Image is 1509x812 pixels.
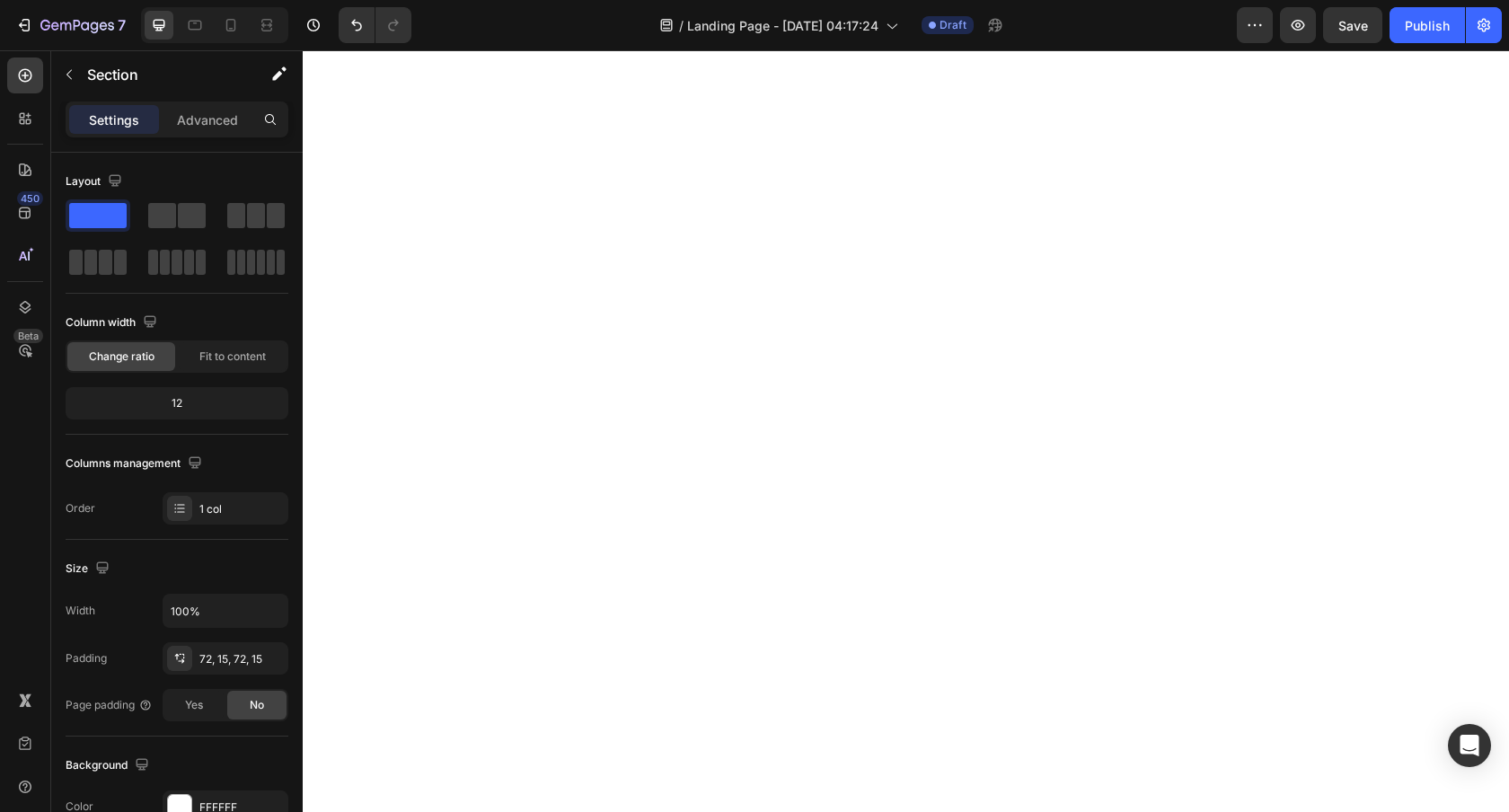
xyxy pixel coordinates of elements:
[66,603,95,619] div: Width
[339,7,411,43] div: Undo/Redo
[199,501,284,517] div: 1 col
[1405,16,1450,35] div: Publish
[679,16,684,35] span: /
[89,110,139,129] p: Settings
[177,110,238,129] p: Advanced
[118,14,126,36] p: 7
[1390,7,1465,43] button: Publish
[1323,7,1382,43] button: Save
[1448,724,1491,767] div: Open Intercom Messenger
[89,349,154,365] span: Change ratio
[66,311,161,335] div: Column width
[1338,18,1368,33] span: Save
[199,651,284,667] div: 72, 15, 72, 15
[66,754,153,778] div: Background
[17,191,43,206] div: 450
[66,500,95,516] div: Order
[303,50,1509,812] iframe: Design area
[13,329,43,343] div: Beta
[163,595,287,627] input: Auto
[7,7,134,43] button: 7
[250,697,264,713] span: No
[66,452,206,476] div: Columns management
[66,557,113,581] div: Size
[66,650,107,666] div: Padding
[199,349,266,365] span: Fit to content
[66,697,153,713] div: Page padding
[87,64,234,85] p: Section
[185,697,203,713] span: Yes
[940,17,966,33] span: Draft
[66,170,126,194] div: Layout
[69,391,285,416] div: 12
[687,16,878,35] span: Landing Page - [DATE] 04:17:24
